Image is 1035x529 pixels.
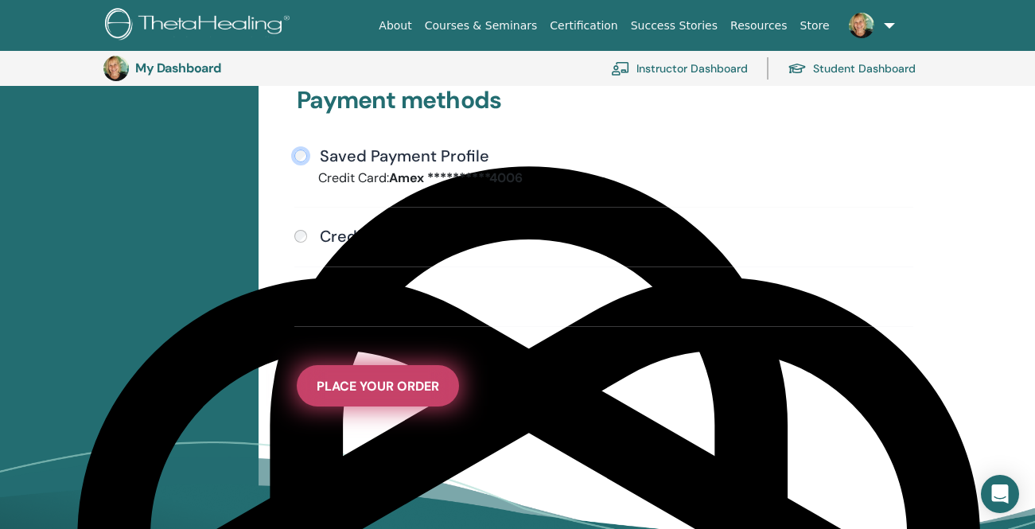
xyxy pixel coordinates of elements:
img: graduation-cap.svg [788,62,807,76]
button: Place Your Order [297,365,459,406]
div: Open Intercom Messenger [981,475,1019,513]
img: default.jpg [849,13,874,38]
a: Success Stories [625,11,724,41]
a: About [372,11,418,41]
span: Place Your Order [317,378,439,395]
a: Instructor Dashboard [611,51,748,86]
img: logo.png [105,8,295,44]
a: Certification [543,11,624,41]
a: Store [794,11,836,41]
img: chalkboard-teacher.svg [611,61,630,76]
img: default.jpg [103,56,129,81]
h3: My Dashboard [135,60,294,76]
a: Resources [724,11,794,41]
a: Student Dashboard [788,51,916,86]
a: Courses & Seminars [418,11,544,41]
div: Credit Card: [306,169,604,188]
